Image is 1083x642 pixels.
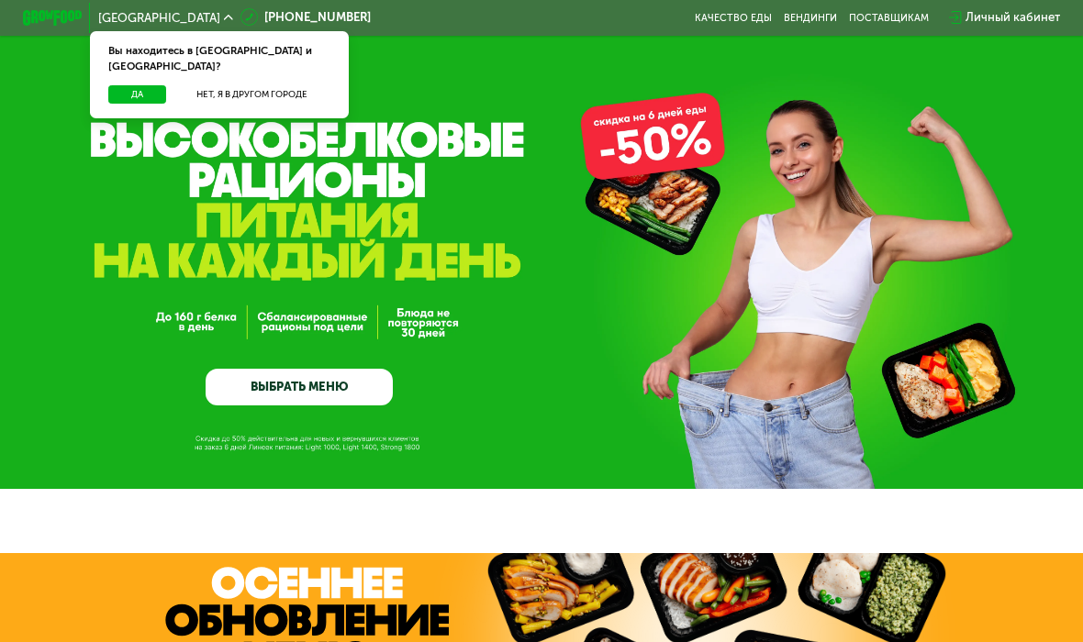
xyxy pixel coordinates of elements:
[206,369,393,406] a: ВЫБРАТЬ МЕНЮ
[695,12,772,24] a: Качество еды
[90,31,349,85] div: Вы находитесь в [GEOGRAPHIC_DATA] и [GEOGRAPHIC_DATA]?
[784,12,837,24] a: Вендинги
[98,12,220,24] span: [GEOGRAPHIC_DATA]
[173,85,331,104] button: Нет, я в другом городе
[849,12,929,24] div: поставщикам
[108,85,166,104] button: Да
[966,8,1060,27] div: Личный кабинет
[240,8,371,27] a: [PHONE_NUMBER]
